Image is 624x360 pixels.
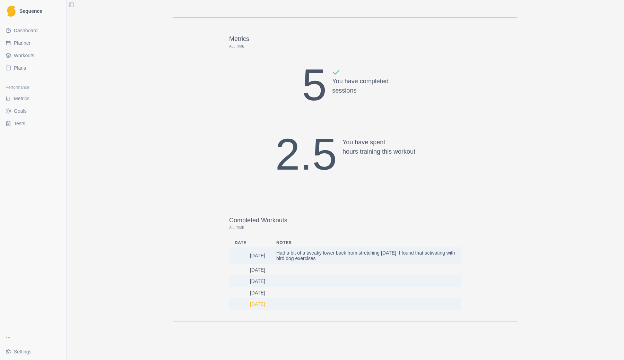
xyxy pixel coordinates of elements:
p: All Time [229,225,461,230]
span: Tests [14,120,25,127]
p: All Time [229,44,461,49]
div: 2.5 [275,121,337,188]
td: [DATE] [229,264,271,275]
span: Metrics [14,95,29,102]
td: [DATE] [229,298,271,310]
p: Completed Workouts [229,216,461,225]
span: Goals [14,108,27,114]
p: Metrics [229,34,461,44]
span: Workouts [14,52,34,59]
a: Goals [3,105,63,117]
div: You have spent hours training this workout [343,138,415,188]
div: Performance [3,82,63,93]
span: Planner [14,40,31,46]
a: Plans [3,62,63,74]
a: LogoSequence [3,3,63,19]
td: [DATE] [229,247,271,264]
button: Settings [3,346,63,357]
a: Tests [3,118,63,129]
div: 5 [302,52,327,118]
span: Sequence [19,9,42,14]
div: You have completed sessions [332,68,388,118]
span: Plans [14,65,26,71]
td: [DATE] [229,275,271,287]
img: Logo [7,6,16,17]
td: Had a bit of a tweaky lower back from stretching [DATE]. I found that activating with bird dog ex... [271,247,461,264]
a: Dashboard [3,25,63,36]
td: [DATE] [229,287,271,298]
span: Dashboard [14,27,38,34]
a: Planner [3,37,63,49]
th: Date [229,239,271,247]
th: Notes [271,239,461,247]
a: Metrics [3,93,63,104]
a: Workouts [3,50,63,61]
